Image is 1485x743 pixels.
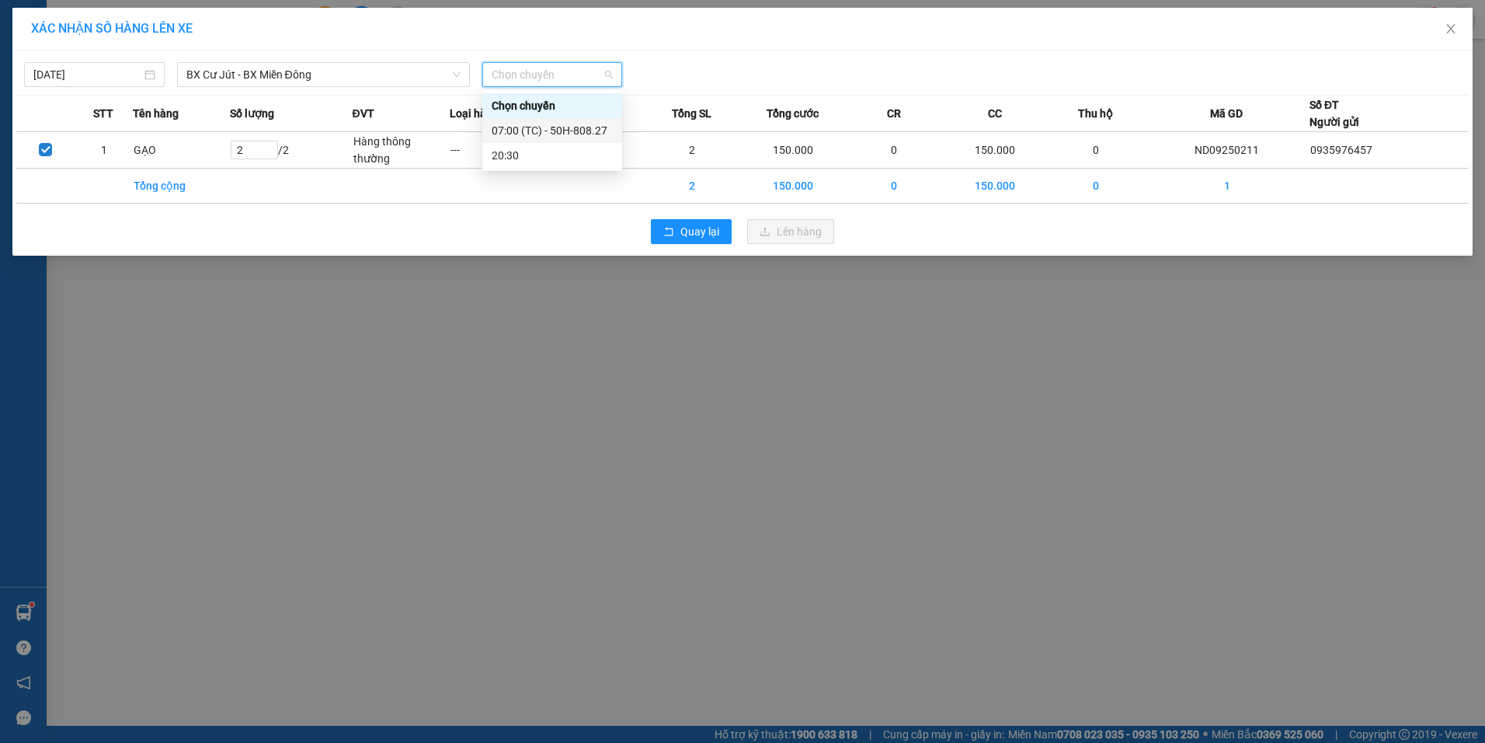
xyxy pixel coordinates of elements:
[186,63,461,86] span: BX Cư Jút - BX Miền Đông
[75,132,133,169] td: 1
[1048,169,1145,204] td: 0
[672,105,711,122] span: Tổng SL
[846,132,943,169] td: 0
[741,132,846,169] td: 150.000
[1145,132,1310,169] td: ND09250211
[492,63,614,86] span: Chọn chuyến
[1309,96,1359,131] div: Số ĐT Người gửi
[133,105,179,122] span: Tên hàng
[33,66,141,83] input: 12/09/2025
[741,169,846,204] td: 150.000
[1048,132,1145,169] td: 0
[133,132,230,169] td: GẠO
[452,70,461,79] span: down
[988,105,1002,122] span: CC
[644,132,741,169] td: 2
[450,132,547,169] td: ---
[1210,105,1243,122] span: Mã GD
[133,169,230,204] td: Tổng cộng
[1429,8,1473,51] button: Close
[93,105,113,122] span: STT
[1145,169,1310,204] td: 1
[663,226,674,239] span: rollback
[644,169,741,204] td: 2
[353,105,374,122] span: ĐVT
[846,169,943,204] td: 0
[887,105,901,122] span: CR
[482,93,622,118] div: Chọn chuyến
[767,105,819,122] span: Tổng cước
[651,219,732,244] button: rollbackQuay lại
[747,219,834,244] button: uploadLên hàng
[230,132,353,169] td: / 2
[943,132,1048,169] td: 150.000
[492,122,613,139] div: 07:00 (TC) - 50H-808.27
[680,223,719,240] span: Quay lại
[450,105,499,122] span: Loại hàng
[1078,105,1113,122] span: Thu hộ
[31,21,193,36] span: XÁC NHẬN SỐ HÀNG LÊN XE
[492,97,613,114] div: Chọn chuyến
[353,132,450,169] td: Hàng thông thường
[492,147,613,164] div: 20:30
[1310,144,1372,156] span: 0935976457
[230,105,274,122] span: Số lượng
[943,169,1048,204] td: 150.000
[1445,23,1457,35] span: close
